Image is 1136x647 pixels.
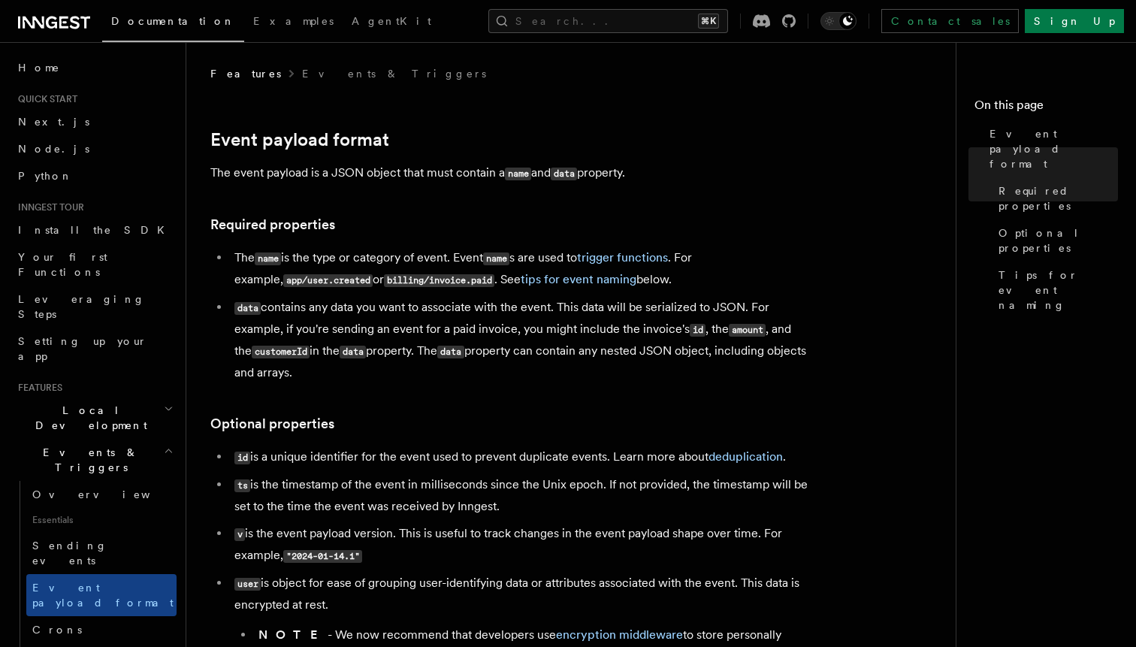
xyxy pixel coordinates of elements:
[437,346,464,358] code: data
[729,324,766,337] code: amount
[340,346,366,358] code: data
[989,126,1118,171] span: Event payload format
[556,627,683,642] a: encryption middleware
[881,9,1019,33] a: Contact sales
[18,293,145,320] span: Leveraging Steps
[26,574,177,616] a: Event payload format
[698,14,719,29] kbd: ⌘K
[12,328,177,370] a: Setting up your app
[234,302,261,315] code: data
[488,9,728,33] button: Search...⌘K
[283,274,373,287] code: app/user.created
[230,446,811,468] li: is a unique identifier for the event used to prevent duplicate events. Learn more about .
[12,397,177,439] button: Local Development
[505,168,531,180] code: name
[18,60,60,75] span: Home
[992,177,1118,219] a: Required properties
[18,170,73,182] span: Python
[111,15,235,27] span: Documentation
[18,116,89,128] span: Next.js
[255,252,281,265] code: name
[32,582,174,609] span: Event payload format
[12,403,164,433] span: Local Development
[12,439,177,481] button: Events & Triggers
[18,224,174,236] span: Install the SDK
[483,252,509,265] code: name
[230,474,811,517] li: is the timestamp of the event in milliseconds since the Unix epoch. If not provided, the timestam...
[283,550,362,563] code: "2024-01-14.1"
[234,578,261,591] code: user
[210,162,811,184] p: The event payload is a JSON object that must contain a and property.
[18,251,107,278] span: Your first Functions
[234,479,250,492] code: ts
[32,624,82,636] span: Crons
[210,214,335,235] a: Required properties
[12,286,177,328] a: Leveraging Steps
[352,15,431,27] span: AgentKit
[983,120,1118,177] a: Event payload format
[244,5,343,41] a: Examples
[974,96,1118,120] h4: On this page
[230,523,811,567] li: is the event payload version. This is useful to track changes in the event payload shape over tim...
[343,5,440,41] a: AgentKit
[12,54,177,81] a: Home
[26,616,177,643] a: Crons
[26,508,177,532] span: Essentials
[999,183,1118,213] span: Required properties
[210,66,281,81] span: Features
[32,540,107,567] span: Sending events
[384,274,494,287] code: billing/invoice.paid
[26,481,177,508] a: Overview
[302,66,486,81] a: Events & Triggers
[234,452,250,464] code: id
[992,262,1118,319] a: Tips for event naming
[820,12,857,30] button: Toggle dark mode
[252,346,310,358] code: customerId
[577,250,668,265] a: trigger functions
[999,268,1118,313] span: Tips for event naming
[690,324,705,337] code: id
[12,135,177,162] a: Node.js
[230,297,811,383] li: contains any data you want to associate with the event. This data will be serialized to JSON. For...
[12,382,62,394] span: Features
[551,168,577,180] code: data
[12,216,177,243] a: Install the SDK
[258,627,328,642] strong: NOTE
[992,219,1118,262] a: Optional properties
[12,108,177,135] a: Next.js
[12,201,84,213] span: Inngest tour
[18,143,89,155] span: Node.js
[32,488,187,500] span: Overview
[12,93,77,105] span: Quick start
[102,5,244,42] a: Documentation
[12,445,164,475] span: Events & Triggers
[999,225,1118,255] span: Optional properties
[12,243,177,286] a: Your first Functions
[210,413,334,434] a: Optional properties
[12,162,177,189] a: Python
[234,528,245,541] code: v
[210,129,389,150] a: Event payload format
[18,335,147,362] span: Setting up your app
[253,15,334,27] span: Examples
[230,247,811,291] li: The is the type or category of event. Event s are used to . For example, or . See below.
[26,532,177,574] a: Sending events
[521,272,636,286] a: tips for event naming
[1025,9,1124,33] a: Sign Up
[708,449,783,464] a: deduplication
